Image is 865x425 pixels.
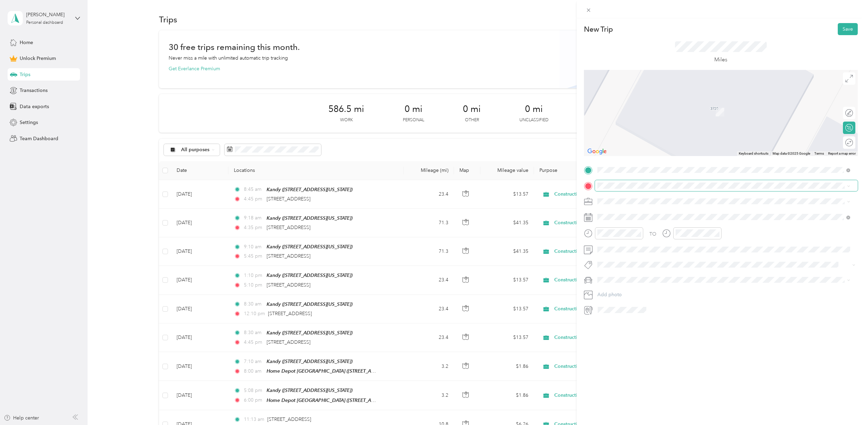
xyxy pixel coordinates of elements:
button: Keyboard shortcuts [739,151,768,156]
div: TO [649,230,656,238]
a: Open this area in Google Maps (opens a new window) [586,147,608,156]
span: Map data ©2025 Google [773,152,810,155]
a: Terms (opens in new tab) [814,152,824,155]
p: New Trip [584,24,613,34]
button: Add photo [595,290,858,300]
a: Report a map error [828,152,856,155]
p: Miles [714,55,727,64]
iframe: Everlance-gr Chat Button Frame [826,386,865,425]
img: Google [586,147,608,156]
button: Save [838,23,858,35]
